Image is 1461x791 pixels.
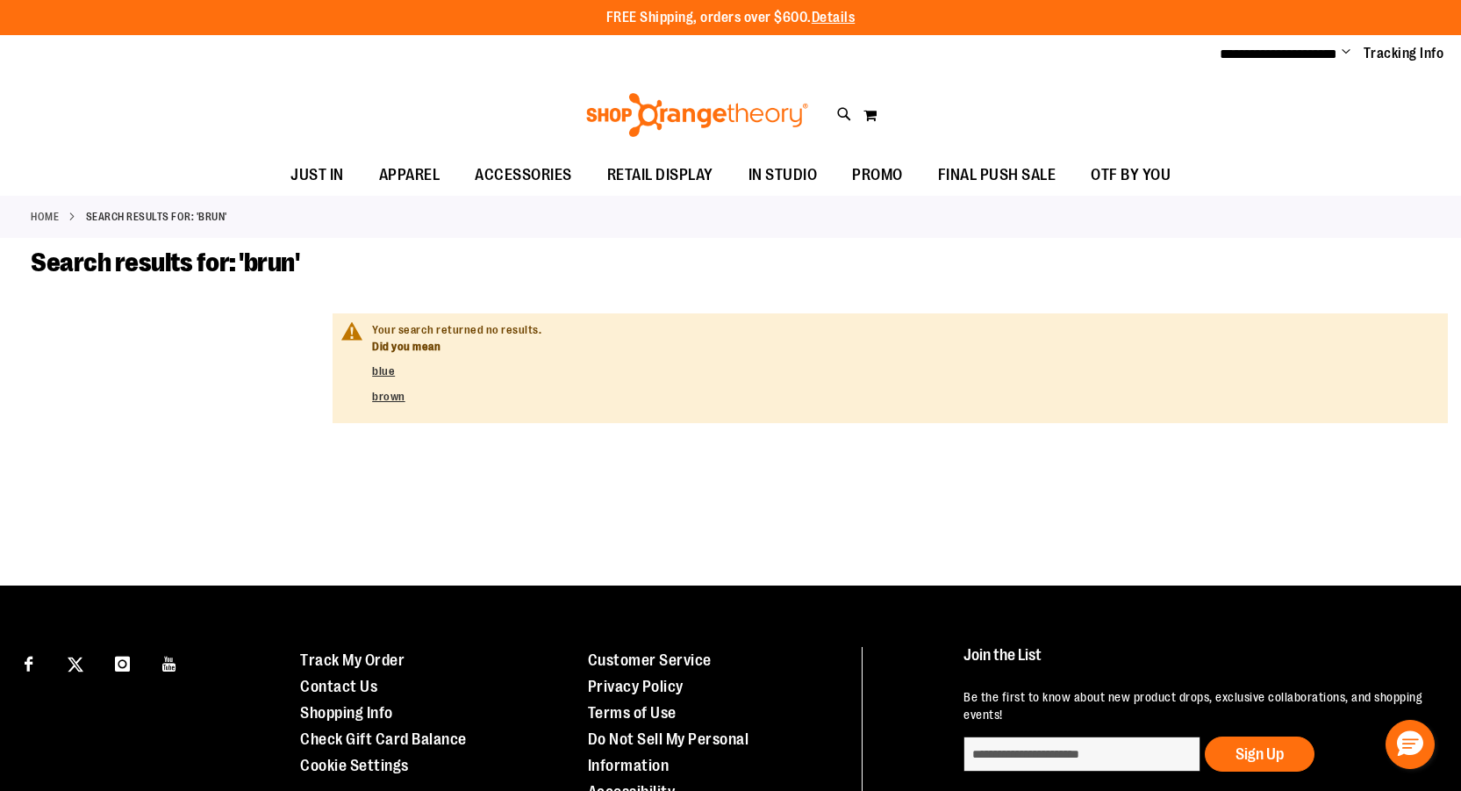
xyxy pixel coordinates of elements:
[457,155,590,196] a: ACCESSORIES
[1364,44,1444,63] a: Tracking Info
[607,155,713,195] span: RETAIL DISPLAY
[834,155,920,196] a: PROMO
[812,10,856,25] a: Details
[590,155,731,196] a: RETAIL DISPLAY
[86,209,227,225] strong: Search results for: 'brun'
[1235,745,1284,763] span: Sign Up
[300,730,467,748] a: Check Gift Card Balance
[588,678,684,695] a: Privacy Policy
[588,704,677,722] a: Terms of Use
[362,155,458,196] a: APPAREL
[588,651,712,669] a: Customer Service
[963,688,1424,723] p: Be the first to know about new product drops, exclusive collaborations, and shopping events!
[300,678,377,695] a: Contact Us
[938,155,1056,195] span: FINAL PUSH SALE
[61,647,91,678] a: Visit our X page
[68,657,83,672] img: Twitter
[963,647,1424,680] h4: Join the List
[372,364,395,378] a: blue
[31,209,59,225] a: Home
[379,155,440,195] span: APPAREL
[475,155,572,195] span: ACCESSORIES
[1205,737,1314,772] button: Sign Up
[154,647,185,678] a: Visit our Youtube page
[300,757,409,774] a: Cookie Settings
[372,390,405,403] a: brown
[107,647,138,678] a: Visit our Instagram page
[290,155,344,195] span: JUST IN
[1342,45,1350,62] button: Account menu
[273,155,362,196] a: JUST IN
[1073,155,1188,196] a: OTF BY YOU
[1091,155,1171,195] span: OTF BY YOU
[372,322,1435,405] div: Your search returned no results.
[731,155,835,196] a: IN STUDIO
[748,155,818,195] span: IN STUDIO
[372,339,1435,356] dt: Did you mean
[588,730,749,774] a: Do Not Sell My Personal Information
[31,248,299,277] span: Search results for: 'brun'
[852,155,903,195] span: PROMO
[584,93,811,137] img: Shop Orangetheory
[606,8,856,28] p: FREE Shipping, orders over $600.
[963,737,1200,772] input: enter email
[13,647,44,678] a: Visit our Facebook page
[920,155,1074,196] a: FINAL PUSH SALE
[300,704,393,722] a: Shopping Info
[300,651,405,669] a: Track My Order
[1386,720,1435,769] button: Hello, have a question? Let’s chat.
